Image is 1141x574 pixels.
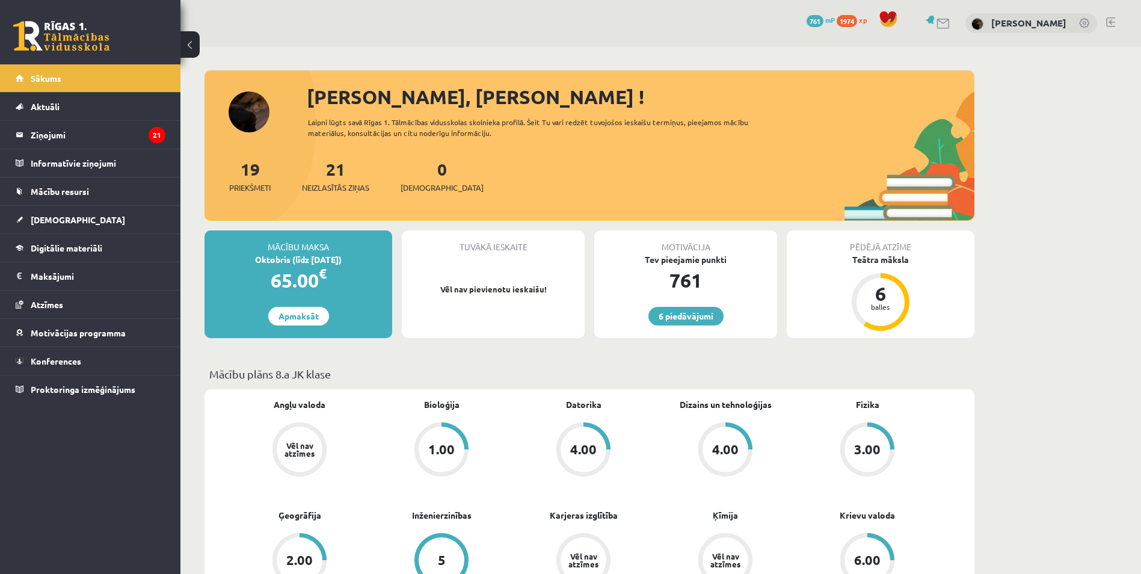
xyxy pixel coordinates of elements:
[594,266,777,295] div: 761
[209,366,970,382] p: Mācību plāns 8.a JK klase
[31,299,63,310] span: Atzīmes
[837,15,857,27] span: 1974
[31,101,60,112] span: Aktuāli
[854,443,881,456] div: 3.00
[863,284,899,303] div: 6
[654,422,796,479] a: 4.00
[971,18,983,30] img: Jasmīne Ozola
[412,509,472,522] a: Inženierzinības
[319,265,327,282] span: €
[854,554,881,567] div: 6.00
[512,422,654,479] a: 4.00
[648,307,724,326] a: 6 piedāvājumi
[16,177,165,205] a: Mācību resursi
[31,149,165,177] legend: Informatīvie ziņojumi
[837,15,873,25] a: 1974 xp
[713,509,738,522] a: Ķīmija
[31,121,165,149] legend: Ziņojumi
[16,206,165,233] a: [DEMOGRAPHIC_DATA]
[570,443,597,456] div: 4.00
[229,182,271,194] span: Priekšmeti
[991,17,1066,29] a: [PERSON_NAME]
[16,64,165,92] a: Sākums
[13,21,109,51] a: Rīgas 1. Tālmācības vidusskola
[401,158,484,194] a: 0[DEMOGRAPHIC_DATA]
[371,422,512,479] a: 1.00
[566,398,601,411] a: Datorika
[268,307,329,326] a: Apmaksāt
[550,509,618,522] a: Karjeras izglītība
[709,552,742,568] div: Vēl nav atzīmes
[796,422,938,479] a: 3.00
[302,158,369,194] a: 21Neizlasītās ziņas
[863,303,899,310] div: balles
[16,93,165,120] a: Aktuāli
[307,82,974,111] div: [PERSON_NAME], [PERSON_NAME] !
[401,182,484,194] span: [DEMOGRAPHIC_DATA]
[205,266,392,295] div: 65.00
[149,127,165,143] i: 21
[16,234,165,262] a: Digitālie materiāli
[31,186,89,197] span: Mācību resursi
[31,73,61,84] span: Sākums
[787,253,974,266] div: Teātra māksla
[278,509,321,522] a: Ģeogrāfija
[16,262,165,290] a: Maksājumi
[283,442,316,457] div: Vēl nav atzīmes
[594,253,777,266] div: Tev pieejamie punkti
[31,384,135,395] span: Proktoringa izmēģinājums
[859,15,867,25] span: xp
[402,230,585,253] div: Tuvākā ieskaite
[16,149,165,177] a: Informatīvie ziņojumi
[229,158,271,194] a: 19Priekšmeti
[31,262,165,290] legend: Maksājumi
[16,375,165,403] a: Proktoringa izmēģinājums
[286,554,313,567] div: 2.00
[274,398,325,411] a: Angļu valoda
[31,327,126,338] span: Motivācijas programma
[205,230,392,253] div: Mācību maksa
[438,554,446,567] div: 5
[807,15,835,25] a: 761 mP
[424,398,460,411] a: Bioloģija
[567,552,600,568] div: Vēl nav atzīmes
[31,356,81,366] span: Konferences
[712,443,739,456] div: 4.00
[856,398,879,411] a: Fizika
[31,242,102,253] span: Digitālie materiāli
[302,182,369,194] span: Neizlasītās ziņas
[205,253,392,266] div: Oktobris (līdz [DATE])
[16,347,165,375] a: Konferences
[787,253,974,333] a: Teātra māksla 6 balles
[16,291,165,318] a: Atzīmes
[680,398,772,411] a: Dizains un tehnoloģijas
[428,443,455,456] div: 1.00
[308,117,770,138] div: Laipni lūgts savā Rīgas 1. Tālmācības vidusskolas skolnieka profilā. Šeit Tu vari redzēt tuvojošo...
[16,319,165,347] a: Motivācijas programma
[408,283,579,295] p: Vēl nav pievienotu ieskaišu!
[807,15,823,27] span: 761
[229,422,371,479] a: Vēl nav atzīmes
[594,230,777,253] div: Motivācija
[787,230,974,253] div: Pēdējā atzīme
[16,121,165,149] a: Ziņojumi21
[840,509,895,522] a: Krievu valoda
[31,214,125,225] span: [DEMOGRAPHIC_DATA]
[825,15,835,25] span: mP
